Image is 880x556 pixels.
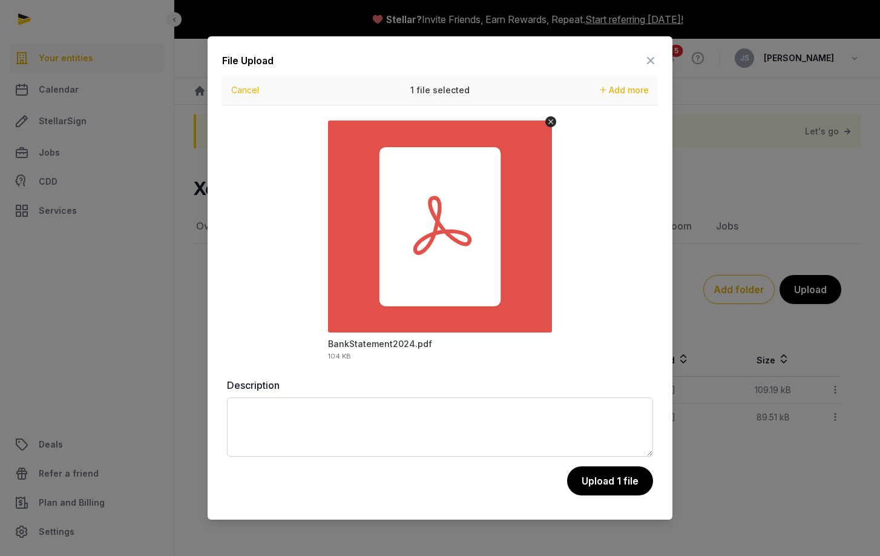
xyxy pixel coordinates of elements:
button: Remove file [545,116,556,127]
div: BankStatement2024.pdf [328,338,432,350]
button: Upload 1 file [567,466,653,495]
button: Cancel [228,82,263,99]
div: 104 KB [328,353,351,360]
button: Add more files [595,82,654,99]
span: Add more [609,85,649,95]
label: Description [227,378,653,392]
div: File Upload [222,53,274,68]
div: Uppy Dashboard [222,75,658,378]
div: 1 file selected [349,75,531,105]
